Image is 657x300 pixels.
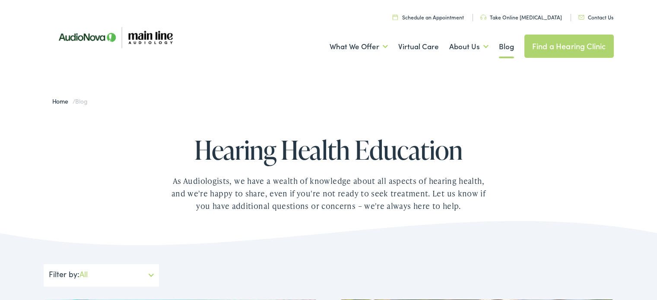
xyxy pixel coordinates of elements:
div: As Audiologists, we have a wealth of knowledge about all aspects of hearing health, and we're hap... [169,175,489,212]
a: Virtual Care [398,31,439,63]
h1: Hearing Health Education [143,136,514,164]
a: About Us [449,31,489,63]
span: / [52,97,88,105]
a: Home [52,97,73,105]
a: Contact Us [578,13,613,21]
a: Blog [499,31,514,63]
div: Filter by: [44,264,159,287]
a: Find a Hearing Clinic [524,35,614,58]
a: What We Offer [330,31,388,63]
span: Blog [75,97,87,105]
a: Schedule an Appointment [393,13,464,21]
a: Take Online [MEDICAL_DATA] [480,13,562,21]
img: utility icon [480,15,486,20]
img: utility icon [393,14,398,20]
img: utility icon [578,15,584,19]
